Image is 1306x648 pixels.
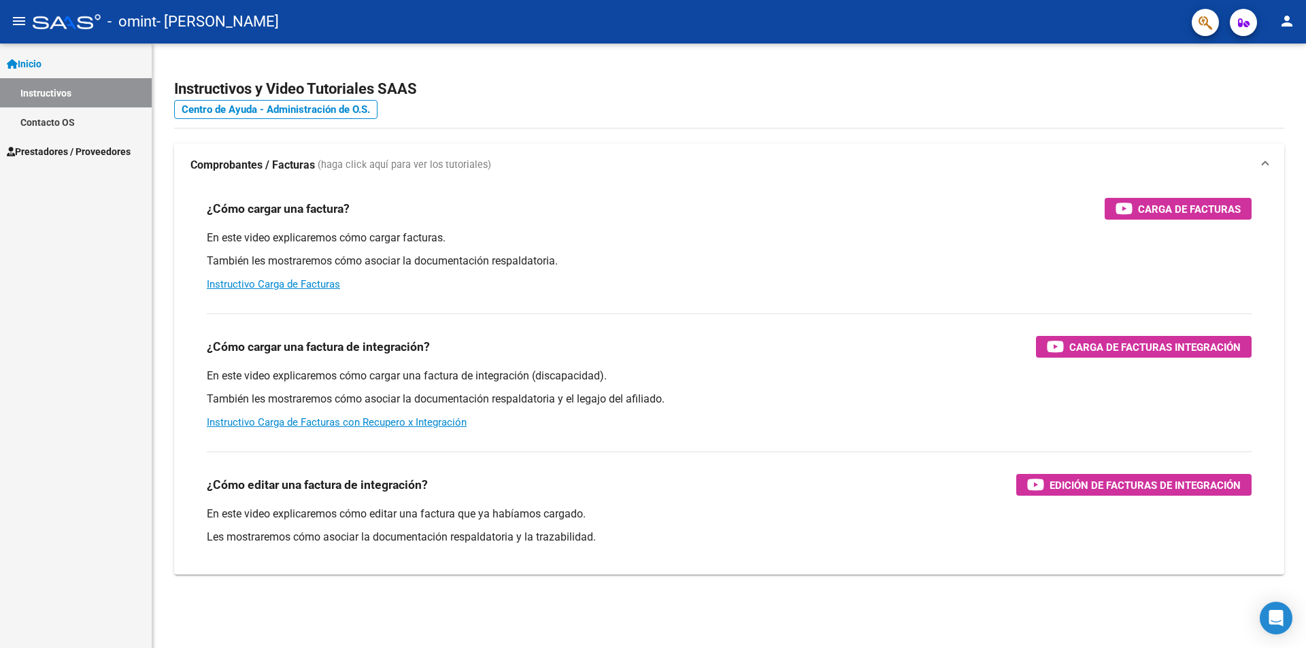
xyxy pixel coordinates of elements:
span: Inicio [7,56,41,71]
h3: ¿Cómo cargar una factura de integración? [207,337,430,356]
span: - omint [107,7,156,37]
a: Instructivo Carga de Facturas con Recupero x Integración [207,416,467,428]
mat-icon: menu [11,13,27,29]
a: Centro de Ayuda - Administración de O.S. [174,100,378,119]
strong: Comprobantes / Facturas [190,158,315,173]
span: - [PERSON_NAME] [156,7,279,37]
p: Les mostraremos cómo asociar la documentación respaldatoria y la trazabilidad. [207,530,1252,545]
p: En este video explicaremos cómo cargar una factura de integración (discapacidad). [207,369,1252,383]
mat-expansion-panel-header: Comprobantes / Facturas (haga click aquí para ver los tutoriales) [174,143,1284,187]
span: Edición de Facturas de integración [1050,477,1241,494]
p: En este video explicaremos cómo cargar facturas. [207,231,1252,245]
a: Instructivo Carga de Facturas [207,278,340,290]
p: En este video explicaremos cómo editar una factura que ya habíamos cargado. [207,507,1252,522]
p: También les mostraremos cómo asociar la documentación respaldatoria. [207,254,1252,269]
h3: ¿Cómo cargar una factura? [207,199,350,218]
h3: ¿Cómo editar una factura de integración? [207,475,428,494]
div: Comprobantes / Facturas (haga click aquí para ver los tutoriales) [174,187,1284,575]
button: Edición de Facturas de integración [1016,474,1252,496]
div: Open Intercom Messenger [1260,602,1292,634]
span: Carga de Facturas Integración [1069,339,1241,356]
button: Carga de Facturas Integración [1036,336,1252,358]
span: Prestadores / Proveedores [7,144,131,159]
span: Carga de Facturas [1138,201,1241,218]
button: Carga de Facturas [1105,198,1252,220]
p: También les mostraremos cómo asociar la documentación respaldatoria y el legajo del afiliado. [207,392,1252,407]
h2: Instructivos y Video Tutoriales SAAS [174,76,1284,102]
mat-icon: person [1279,13,1295,29]
span: (haga click aquí para ver los tutoriales) [318,158,491,173]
